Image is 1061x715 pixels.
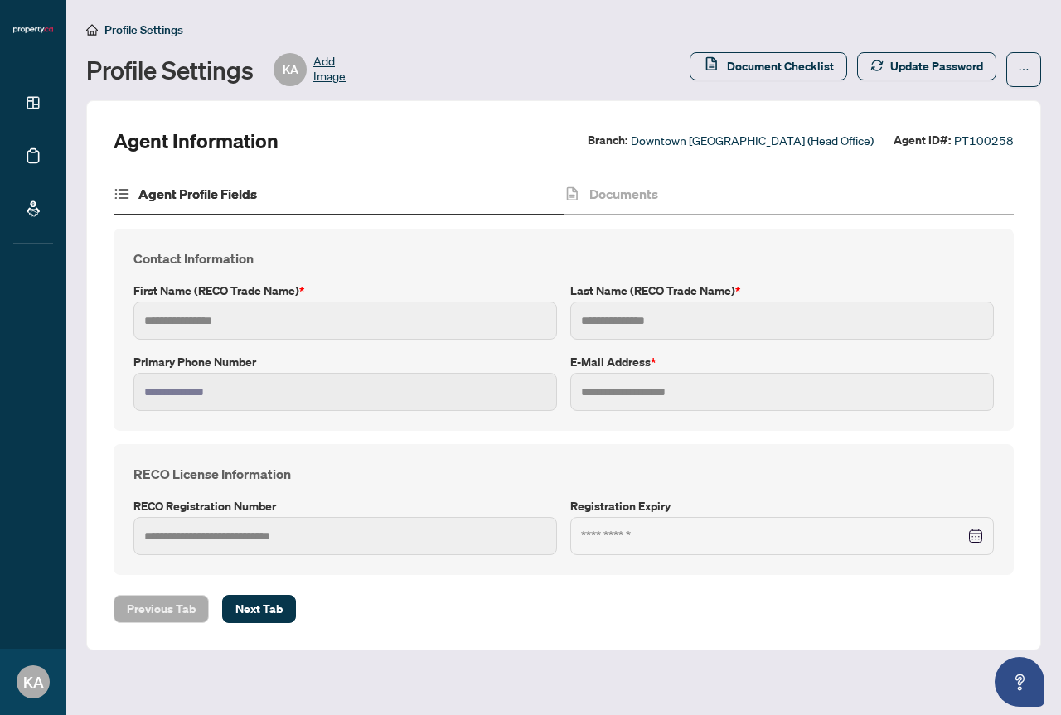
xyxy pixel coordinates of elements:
[133,249,994,268] h4: Contact Information
[13,25,53,35] img: logo
[995,657,1044,707] button: Open asap
[313,53,346,86] span: Add Image
[133,464,994,484] h4: RECO License Information
[86,24,98,36] span: home
[890,53,983,80] span: Update Password
[631,131,874,150] span: Downtown [GEOGRAPHIC_DATA] (Head Office)
[104,22,183,37] span: Profile Settings
[570,497,994,515] label: Registration Expiry
[138,184,257,204] h4: Agent Profile Fields
[570,282,994,300] label: Last Name (RECO Trade Name)
[86,53,346,86] div: Profile Settings
[1018,64,1030,75] span: ellipsis
[23,670,44,693] span: KA
[894,131,951,150] label: Agent ID#:
[727,53,834,80] span: Document Checklist
[690,52,847,80] button: Document Checklist
[283,60,298,79] span: KA
[133,497,557,515] label: RECO Registration Number
[235,596,283,622] span: Next Tab
[570,353,994,371] label: E-mail Address
[588,131,627,150] label: Branch:
[114,595,209,623] button: Previous Tab
[133,353,557,371] label: Primary Phone Number
[133,282,557,300] label: First Name (RECO Trade Name)
[954,131,1014,150] span: PT100258
[857,52,996,80] button: Update Password
[114,128,279,154] h2: Agent Information
[589,184,658,204] h4: Documents
[222,595,296,623] button: Next Tab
